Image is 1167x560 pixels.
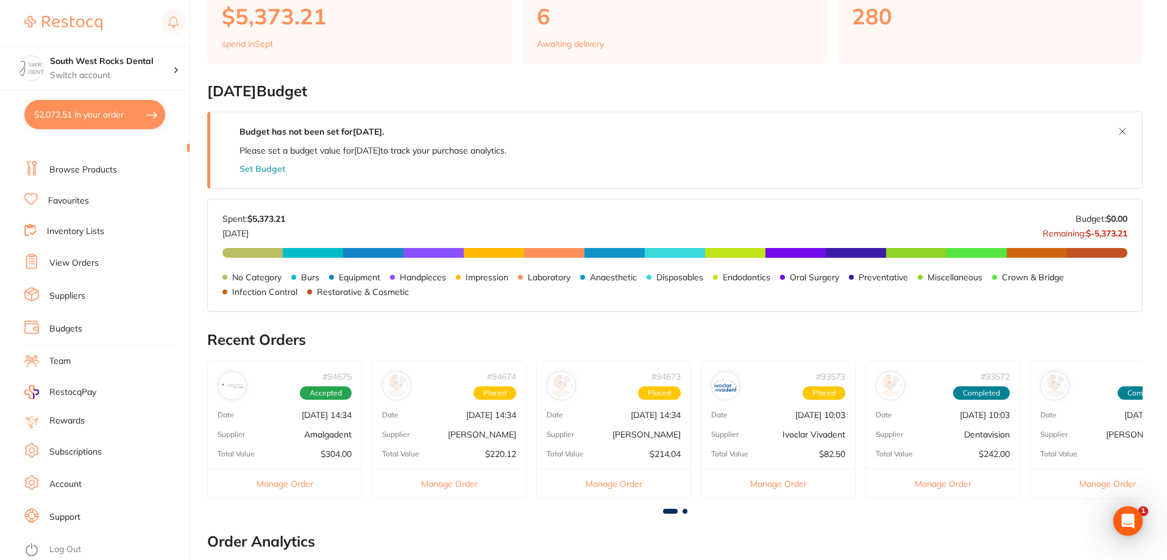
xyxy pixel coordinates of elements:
p: # 93573 [816,372,845,381]
p: Switch account [50,69,173,82]
strong: $5,373.21 [247,213,285,224]
p: # 94674 [487,372,516,381]
p: Equipment [339,272,380,282]
strong: $-5,373.21 [1086,228,1127,239]
img: Amalgadent [221,374,244,397]
a: Inventory Lists [47,225,104,238]
a: Budgets [49,323,82,335]
a: Support [49,511,80,523]
h2: Recent Orders [207,331,1143,349]
p: Supplier [876,430,903,439]
h2: [DATE] Budget [207,83,1143,100]
p: No Category [232,272,282,282]
p: Awaiting delivery [537,39,604,49]
p: [DATE] 14:34 [302,410,352,420]
button: Manage Order [208,469,361,498]
img: Henry Schein Halas [1043,374,1066,397]
a: Account [49,478,82,491]
h2: Order Analytics [207,533,1143,550]
p: Dentavision [964,430,1010,439]
p: # 94675 [322,372,352,381]
p: Date [547,411,563,419]
p: Restorative & Cosmetic [317,287,409,297]
p: Oral Surgery [790,272,839,282]
span: Completed [953,386,1010,400]
p: Ivoclar Vivadent [782,430,845,439]
p: Date [218,411,234,419]
p: [DATE] [222,224,285,238]
p: [DATE] 10:03 [960,410,1010,420]
img: Henry Schein Halas [385,374,408,397]
p: Laboratory [528,272,570,282]
p: Date [1040,411,1057,419]
a: Log Out [49,544,81,556]
span: Placed [474,386,516,400]
p: Impression [466,272,508,282]
p: Crown & Bridge [1002,272,1064,282]
p: Supplier [1040,430,1068,439]
p: Supplier [382,430,410,439]
p: $220.12 [485,449,516,459]
img: South West Rocks Dental [19,56,43,80]
p: $5,373.21 [222,4,498,29]
p: Endodontics [723,272,770,282]
img: RestocqPay [24,385,39,399]
p: 280 [852,4,1128,29]
span: RestocqPay [49,386,96,399]
a: View Orders [49,257,99,269]
p: [DATE] 14:34 [631,410,681,420]
img: Adam Dental [550,374,573,397]
a: Team [49,355,71,367]
p: Disposables [656,272,703,282]
p: [DATE] 14:34 [466,410,516,420]
a: Rewards [49,415,85,427]
span: Placed [638,386,681,400]
p: spend in Sept [222,39,273,49]
a: Subscriptions [49,446,102,458]
p: 6 [537,4,813,29]
button: Log Out [24,541,186,560]
a: Restocq Logo [24,9,102,37]
p: $82.50 [819,449,845,459]
p: Spent: [222,214,285,224]
button: Manage Order [537,469,690,498]
p: Supplier [711,430,739,439]
a: Browse Products [49,164,117,176]
p: [DATE] 10:03 [795,410,845,420]
p: Preventative [859,272,908,282]
p: Budget: [1076,214,1127,224]
p: Supplier [218,430,245,439]
span: Accepted [300,386,352,400]
p: Total Value [547,450,584,458]
img: Ivoclar Vivadent [714,374,737,397]
p: Total Value [1040,450,1077,458]
strong: $0.00 [1106,213,1127,224]
p: Total Value [711,450,748,458]
p: Burs [301,272,319,282]
a: Suppliers [49,290,85,302]
p: Date [876,411,892,419]
p: [PERSON_NAME] [612,430,681,439]
p: Infection Control [232,287,297,297]
button: Manage Order [866,469,1020,498]
button: $2,072.51 in your order [24,100,165,129]
p: Date [382,411,399,419]
p: Date [711,411,728,419]
p: $242.00 [979,449,1010,459]
button: Manage Order [701,469,855,498]
img: Dentavision [879,374,902,397]
p: [PERSON_NAME] [448,430,516,439]
p: Total Value [218,450,255,458]
img: Restocq Logo [24,16,102,30]
a: RestocqPay [24,385,96,399]
p: Amalgadent [304,430,352,439]
strong: Budget has not been set for [DATE] . [239,126,384,137]
p: $214.04 [650,449,681,459]
h4: South West Rocks Dental [50,55,173,68]
p: Remaining: [1043,224,1127,238]
div: Open Intercom Messenger [1113,506,1143,536]
p: # 93572 [981,372,1010,381]
p: Please set a budget value for [DATE] to track your purchase analytics. [239,146,506,155]
p: Miscellaneous [928,272,982,282]
p: Anaesthetic [590,272,637,282]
